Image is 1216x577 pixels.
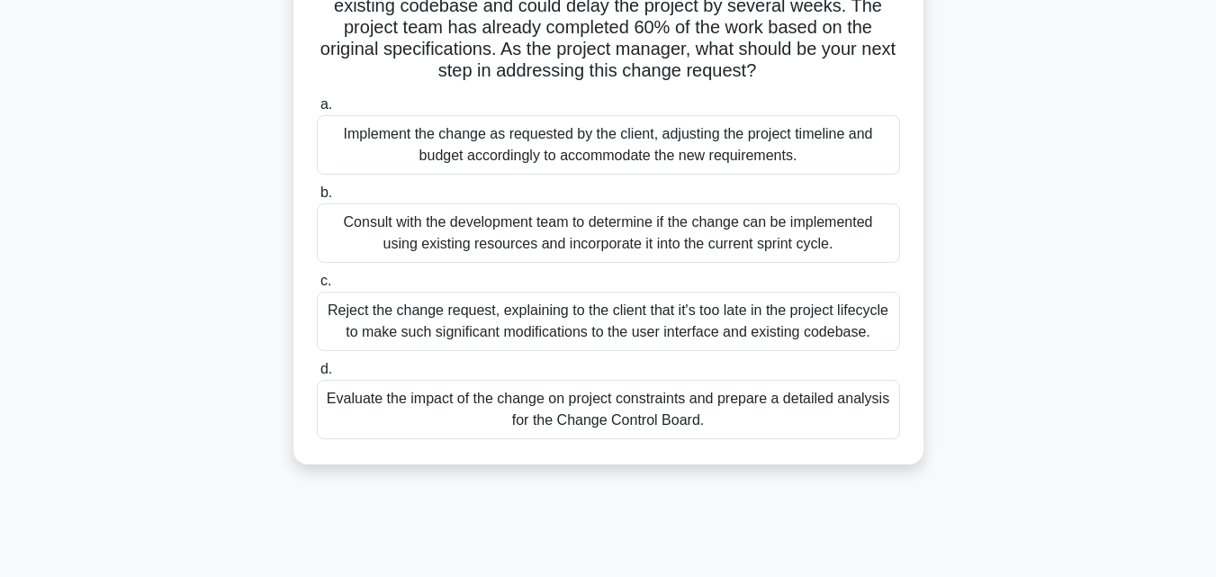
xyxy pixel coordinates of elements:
[317,115,900,175] div: Implement the change as requested by the client, adjusting the project timeline and budget accord...
[320,185,332,200] span: b.
[320,361,332,376] span: d.
[320,273,331,288] span: c.
[317,292,900,351] div: Reject the change request, explaining to the client that it's too late in the project lifecycle t...
[317,203,900,263] div: Consult with the development team to determine if the change can be implemented using existing re...
[320,96,332,112] span: a.
[317,380,900,439] div: Evaluate the impact of the change on project constraints and prepare a detailed analysis for the ...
